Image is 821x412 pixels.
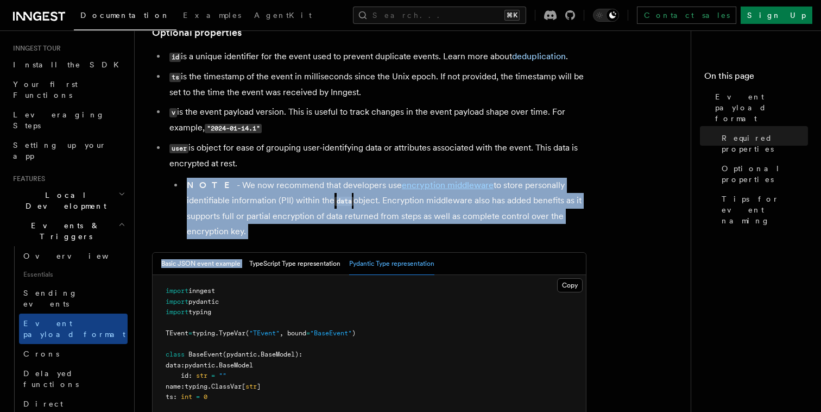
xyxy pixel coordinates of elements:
[711,87,808,128] a: Event payload format
[169,144,188,153] code: user
[349,253,434,275] button: Pydantic Type representation
[280,329,306,337] span: , bound
[23,252,135,260] span: Overview
[166,329,188,337] span: TEvent
[23,349,59,358] span: Crons
[9,185,128,216] button: Local Development
[185,383,207,390] span: typing
[637,7,736,24] a: Contact sales
[188,372,192,379] span: :
[13,141,106,160] span: Setting up your app
[166,104,586,136] li: is the event payload version. This is useful to track changes in the event payload shape over tim...
[715,91,808,124] span: Event payload format
[187,180,237,190] strong: NOTE
[169,73,181,82] code: ts
[9,216,128,246] button: Events & Triggers
[166,298,188,305] span: import
[205,124,262,133] code: "2024-01-14.1"
[254,11,312,20] span: AgentKit
[185,361,215,369] span: pydantic
[207,383,211,390] span: .
[173,393,177,401] span: :
[176,3,248,29] a: Examples
[593,9,619,22] button: Toggle dark mode
[166,383,181,390] span: name
[23,369,79,389] span: Delayed functions
[402,180,494,190] a: encryption middleware
[19,364,128,394] a: Delayed functions
[188,308,211,316] span: typing
[717,159,808,189] a: Optional properties
[13,110,105,130] span: Leveraging Steps
[9,220,118,242] span: Events & Triggers
[249,253,340,275] button: TypeScript Type representation
[219,372,226,379] span: ""
[9,190,118,211] span: Local Development
[13,60,125,69] span: Install the SDK
[152,25,242,40] a: Optional properties
[215,329,219,337] span: .
[181,393,192,401] span: int
[310,329,352,337] span: "BaseEvent"
[261,351,295,358] span: BaseModel
[204,393,207,401] span: 0
[166,140,586,239] li: is object for ease of grouping user-identifying data or attributes associated with the event. Thi...
[722,163,808,185] span: Optional properties
[249,329,280,337] span: "TEvent"
[717,189,808,230] a: Tips for event naming
[215,361,219,369] span: .
[169,53,181,62] code: id
[741,7,812,24] a: Sign Up
[188,351,223,358] span: BaseEvent
[192,329,215,337] span: typing
[9,55,128,74] a: Install the SDK
[166,287,188,295] span: import
[245,383,257,390] span: str
[306,329,310,337] span: =
[188,329,192,337] span: =
[188,287,215,295] span: inngest
[183,11,241,20] span: Examples
[334,197,353,206] code: data
[9,135,128,166] a: Setting up your app
[722,133,808,154] span: Required properties
[353,7,526,24] button: Search...⌘K
[181,372,188,379] span: id
[166,69,586,100] li: is the timestamp of the event in milliseconds since the Unix epoch. If not provided, the timestam...
[512,51,566,61] a: deduplication
[704,70,808,87] h4: On this page
[242,383,245,390] span: [
[9,44,61,53] span: Inngest tour
[166,308,188,316] span: import
[13,80,78,99] span: Your first Functions
[196,393,200,401] span: =
[223,351,226,358] span: (
[245,329,249,337] span: (
[352,329,356,337] span: )
[23,319,125,339] span: Event payload format
[169,108,177,117] code: v
[80,11,170,20] span: Documentation
[166,49,586,65] li: is a unique identifier for the event used to prevent duplicate events. Learn more about .
[248,3,318,29] a: AgentKit
[211,383,242,390] span: ClassVar
[196,372,207,379] span: str
[211,372,215,379] span: =
[9,74,128,105] a: Your first Functions
[722,193,808,226] span: Tips for event naming
[19,314,128,344] a: Event payload format
[219,361,253,369] span: BaseModel
[188,298,219,305] span: pydantic
[226,351,257,358] span: pydantic
[166,393,173,401] span: ts
[19,246,128,266] a: Overview
[504,10,520,21] kbd: ⌘K
[19,344,128,364] a: Crons
[181,361,185,369] span: :
[219,329,245,337] span: TypeVar
[19,283,128,314] a: Sending events
[166,351,185,358] span: class
[257,351,261,358] span: .
[257,383,261,390] span: ]
[717,128,808,159] a: Required properties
